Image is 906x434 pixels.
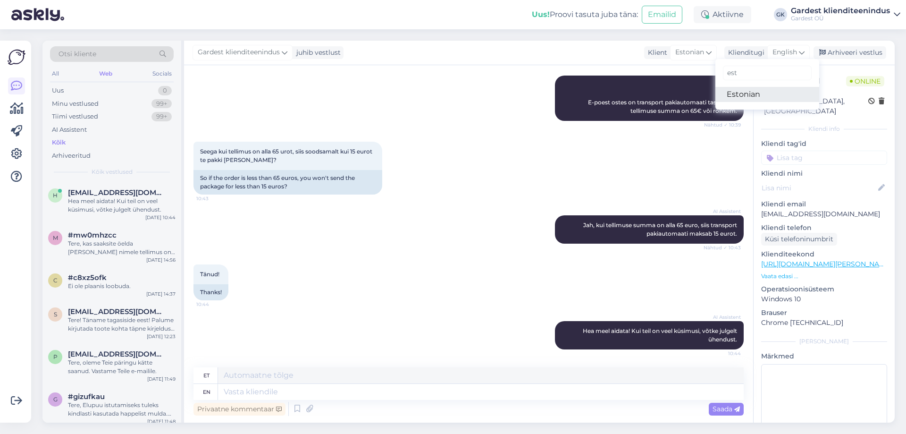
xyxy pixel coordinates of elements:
[761,260,891,268] a: [URL][DOMAIN_NAME][PERSON_NAME]
[151,99,172,109] div: 99+
[846,76,884,86] span: Online
[52,99,99,109] div: Minu vestlused
[761,318,887,328] p: Chrome [TECHNICAL_ID]
[761,151,887,165] input: Lisa tag
[146,290,176,298] div: [DATE] 14:37
[158,86,172,95] div: 0
[193,170,382,195] div: So if the order is less than 65 euros, you won't send the package for less than 15 euros?
[642,6,682,24] button: Emailid
[151,68,174,80] div: Socials
[203,384,210,400] div: en
[147,418,176,425] div: [DATE] 11:48
[196,301,232,308] span: 10:44
[52,125,87,135] div: AI Assistent
[147,375,176,383] div: [DATE] 11:49
[53,277,58,284] span: c
[532,10,550,19] b: Uus!
[68,307,166,316] span: sergeikonenko@gmail.com
[762,183,876,193] input: Lisa nimi
[761,272,887,281] p: Vaata edasi ...
[53,353,58,360] span: p
[761,199,887,209] p: Kliendi email
[715,87,819,102] a: Estonian
[68,273,107,282] span: #c8xz5ofk
[791,7,900,22] a: Gardest klienditeenindusGardest OÜ
[151,112,172,121] div: 99+
[52,138,66,147] div: Kõik
[52,86,64,95] div: Uus
[723,66,812,80] input: Kirjuta, millist tag'i otsid
[694,6,751,23] div: Aktiivne
[705,350,741,357] span: 10:44
[791,7,890,15] div: Gardest klienditeenindus
[761,223,887,233] p: Kliendi telefon
[198,47,280,58] span: Gardest klienditeenindus
[791,15,890,22] div: Gardest OÜ
[50,68,61,80] div: All
[92,168,133,176] span: Kõik vestlused
[705,208,741,215] span: AI Assistent
[52,151,91,161] div: Arhiveeritud
[704,121,741,128] span: Nähtud ✓ 10:39
[761,337,887,346] div: [PERSON_NAME]
[53,396,58,403] span: g
[68,392,105,401] span: #gizufkau
[147,333,176,340] div: [DATE] 12:23
[68,231,117,239] span: #mw0mhzcc
[761,249,887,259] p: Klienditeekond
[200,271,219,278] span: Tänud!
[52,112,98,121] div: Tiimi vestlused
[68,358,176,375] div: Tere, oleme Teie päringu kätte saanud. Vastame Teile e-mailile.
[705,314,741,321] span: AI Assistent
[68,282,176,290] div: Ei ole plaanis loobuda.
[761,308,887,318] p: Brauser
[145,214,176,221] div: [DATE] 10:44
[53,234,58,241] span: m
[644,48,667,58] div: Klient
[54,311,57,318] span: s
[68,316,176,333] div: Tere! Täname tagasiside eest! Palume kirjutada toote kohta täpne kirjeldus koos piltidega [EMAIL_...
[704,244,741,251] span: Nähtud ✓ 10:43
[53,192,58,199] span: h
[772,47,797,58] span: English
[774,8,787,21] div: GK
[675,47,704,58] span: Estonian
[761,209,887,219] p: [EMAIL_ADDRESS][DOMAIN_NAME]
[200,148,374,163] span: Seega kui tellimus on alla 65 urot, siis soodsamalt kui 15 eurot te pakki [PERSON_NAME]?
[203,367,210,383] div: et
[8,48,25,66] img: Askly Logo
[761,169,887,179] p: Kliendi nimi
[68,197,176,214] div: Hea meel aidata! Kui teil on veel küsimusi, võtke julgelt ühendust.
[761,139,887,149] p: Kliendi tag'id
[583,221,738,237] span: Jah, kui tellimuse summa on alla 65 euro, siis transport pakiautomaati maksab 15 eurot.
[68,401,176,418] div: Tere, Elupuu istutamiseks tuleks kindlasti kasutada happelist mulda. Kekkilä Okaspuu- ja Rododend...
[761,125,887,133] div: Kliendi info
[196,195,232,202] span: 10:43
[68,188,166,197] span: helenlahesaare@gmail.com
[97,68,114,80] div: Web
[59,49,96,59] span: Otsi kliente
[814,46,886,59] div: Arhiveeri vestlus
[761,294,887,304] p: Windows 10
[713,405,740,413] span: Saada
[761,233,837,246] div: Küsi telefoninumbrit
[146,256,176,264] div: [DATE] 14:56
[583,327,738,343] span: Hea meel aidata! Kui teil on veel küsimusi, võtke julgelt ühendust.
[761,351,887,361] p: Märkmed
[68,350,166,358] span: palu236@hotmail.com
[68,239,176,256] div: Tere, kas saaksite öelda [PERSON_NAME] nimele tellimus on tehtud?
[724,48,764,58] div: Klienditugi
[293,48,341,58] div: juhib vestlust
[193,284,228,300] div: Thanks!
[532,9,638,20] div: Proovi tasuta juba täna:
[193,403,285,416] div: Privaatne kommentaar
[761,284,887,294] p: Operatsioonisüsteem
